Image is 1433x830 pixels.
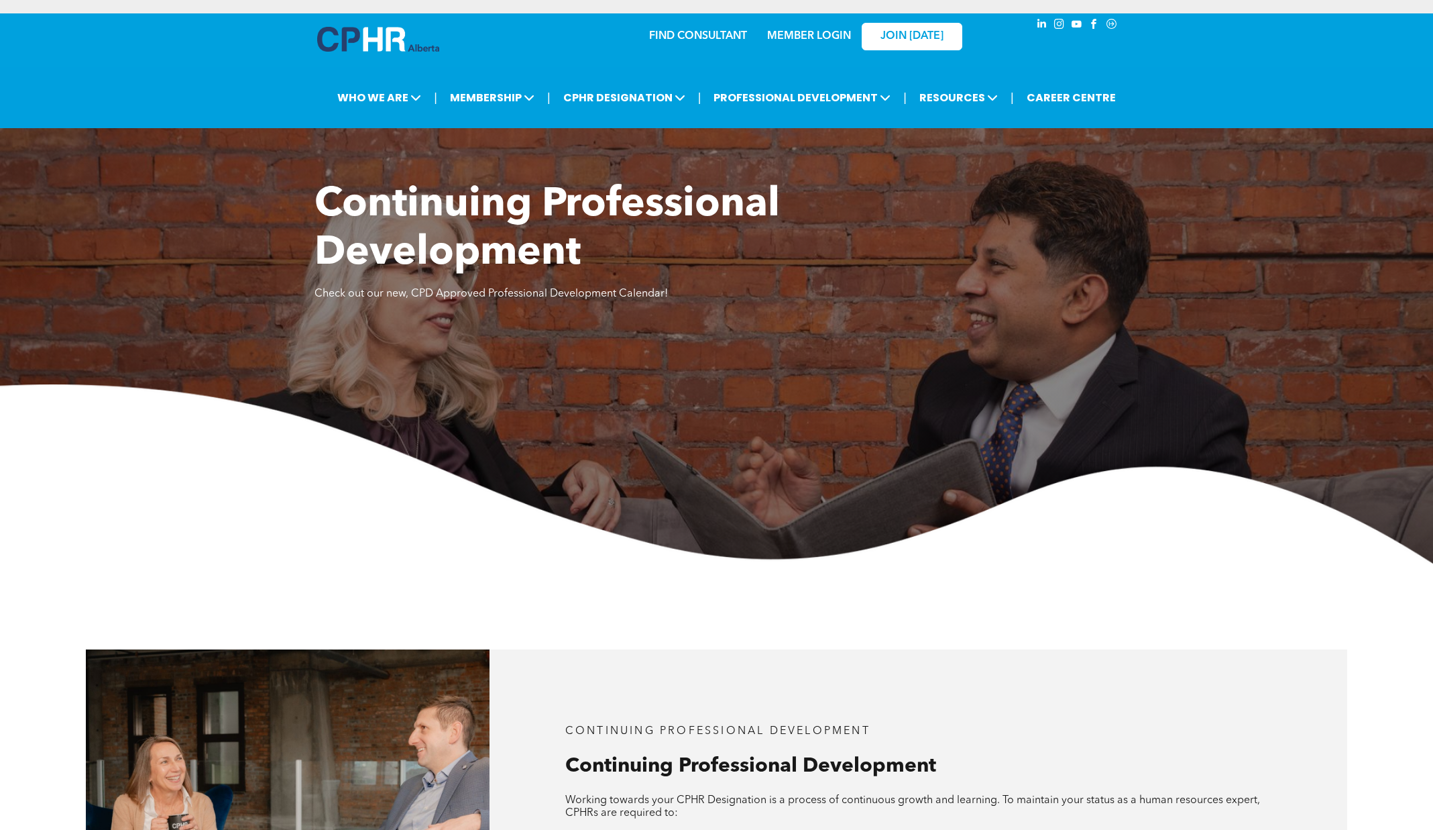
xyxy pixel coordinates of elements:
li: | [903,84,907,111]
span: Working towards your CPHR Designation is a process of continuous growth and learning. To maintain... [565,795,1260,819]
span: RESOURCES [915,85,1002,110]
a: FIND CONSULTANT [649,31,747,42]
span: CONTINUING PROFESSIONAL DEVELOPMENT [565,726,870,737]
span: Check out our new, CPD Approved Professional Development Calendar! [314,289,668,299]
a: instagram [1052,17,1067,35]
span: JOIN [DATE] [880,30,943,43]
a: linkedin [1035,17,1049,35]
span: WHO WE ARE [333,85,425,110]
a: facebook [1087,17,1102,35]
a: Social network [1104,17,1119,35]
span: Continuing Professional Development [314,185,780,274]
span: MEMBERSHIP [446,85,538,110]
span: CPHR DESIGNATION [559,85,689,110]
li: | [547,84,551,111]
a: CAREER CENTRE [1023,85,1120,110]
img: A blue and white logo for cp alberta [317,27,439,52]
a: youtube [1070,17,1084,35]
span: PROFESSIONAL DEVELOPMENT [709,85,895,110]
a: JOIN [DATE] [862,23,962,50]
a: MEMBER LOGIN [767,31,851,42]
li: | [434,84,437,111]
li: | [1011,84,1014,111]
li: | [698,84,701,111]
span: Continuing Professional Development [565,756,936,776]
